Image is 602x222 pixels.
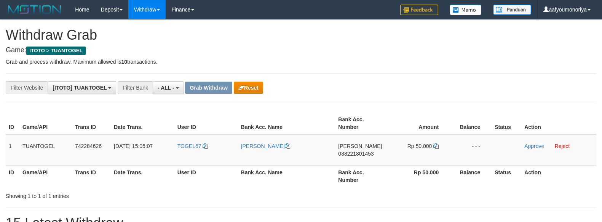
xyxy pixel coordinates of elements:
[177,143,201,149] span: TOGEL67
[6,58,596,66] p: Grab and process withdraw. Maximum allowed is transactions.
[335,165,388,187] th: Bank Acc. Number
[524,143,544,149] a: Approve
[493,5,531,15] img: panduan.png
[6,81,48,94] div: Filter Website
[72,165,111,187] th: Trans ID
[111,113,174,134] th: Date Trans.
[450,165,492,187] th: Balance
[338,151,374,157] span: Copy 088221801453 to clipboard
[19,134,72,166] td: TUANTOGEL
[53,85,107,91] span: [ITOTO] TUANTOGEL
[114,143,153,149] span: [DATE] 15:05:07
[174,113,238,134] th: User ID
[338,143,382,149] span: [PERSON_NAME]
[521,113,596,134] th: Action
[6,4,64,15] img: MOTION_logo.png
[238,165,335,187] th: Bank Acc. Name
[118,81,153,94] div: Filter Bank
[450,5,482,15] img: Button%20Memo.svg
[407,143,432,149] span: Rp 50.000
[6,165,19,187] th: ID
[555,143,570,149] a: Reject
[174,165,238,187] th: User ID
[433,143,439,149] a: Copy 50000 to clipboard
[177,143,208,149] a: TOGEL67
[241,143,290,149] a: [PERSON_NAME]
[6,47,596,54] h4: Game:
[6,113,19,134] th: ID
[75,143,102,149] span: 742284626
[48,81,116,94] button: [ITOTO] TUANTOGEL
[19,165,72,187] th: Game/API
[185,82,232,94] button: Grab Withdraw
[19,113,72,134] th: Game/API
[450,113,492,134] th: Balance
[400,5,438,15] img: Feedback.jpg
[335,113,388,134] th: Bank Acc. Number
[521,165,596,187] th: Action
[72,113,111,134] th: Trans ID
[388,113,450,134] th: Amount
[238,113,335,134] th: Bank Acc. Name
[153,81,184,94] button: - ALL -
[6,27,596,43] h1: Withdraw Grab
[6,134,19,166] td: 1
[388,165,450,187] th: Rp 50.000
[26,47,86,55] span: ITOTO > TUANTOGEL
[111,165,174,187] th: Date Trans.
[492,165,521,187] th: Status
[6,189,245,200] div: Showing 1 to 1 of 1 entries
[234,82,263,94] button: Reset
[121,59,127,65] strong: 10
[492,113,521,134] th: Status
[158,85,174,91] span: - ALL -
[450,134,492,166] td: - - -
